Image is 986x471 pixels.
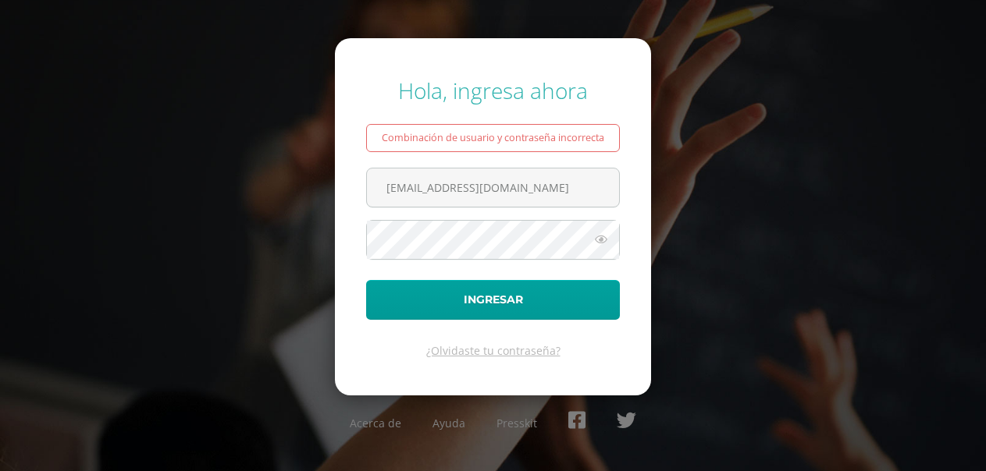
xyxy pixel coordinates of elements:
[366,76,620,105] div: Hola, ingresa ahora
[432,416,465,430] a: Ayuda
[350,416,401,430] a: Acerca de
[426,343,561,358] a: ¿Olvidaste tu contraseña?
[366,124,620,152] div: Combinación de usuario y contraseña incorrecta
[366,280,620,320] button: Ingresar
[497,416,537,430] a: Presskit
[367,168,619,207] input: Correo electrónico o usuario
